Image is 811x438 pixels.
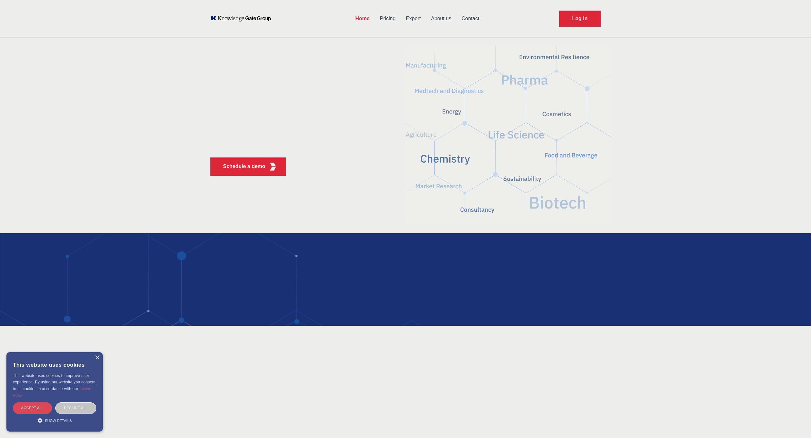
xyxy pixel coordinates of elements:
p: Schedule a demo [223,163,266,170]
a: Cookie Policy [13,387,91,397]
div: Show details [13,417,96,424]
div: Decline all [55,402,96,414]
a: About us [426,10,456,27]
div: Accept all [13,402,52,414]
a: Pricing [375,10,401,27]
span: Show details [45,419,72,423]
div: Close [95,355,100,360]
a: Expert [401,10,426,27]
div: This website uses cookies [13,357,96,372]
img: KGG Fifth Element RED [269,163,277,171]
span: This website uses cookies to improve user experience. By using our website you consent to all coo... [13,373,95,391]
img: KGG Fifth Element RED [406,42,611,227]
a: Contact [456,10,484,27]
a: Home [350,10,375,27]
a: KOL Knowledge Platform: Talk to Key External Experts (KEE) [210,15,276,22]
a: Request Demo [559,11,601,27]
button: Schedule a demoKGG Fifth Element RED [210,157,286,176]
